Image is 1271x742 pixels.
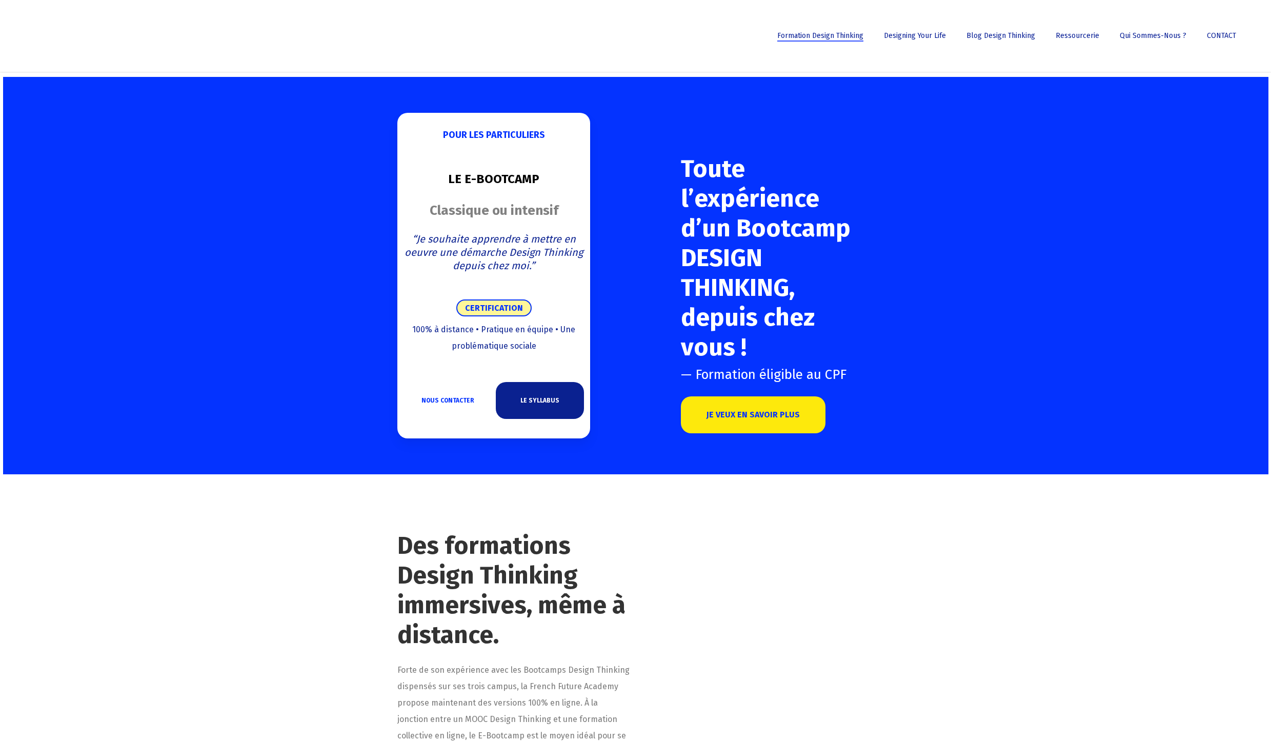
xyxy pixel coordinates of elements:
[1207,31,1236,40] span: CONTACT
[1115,32,1192,39] a: Qui sommes-nous ?
[443,129,545,141] strong: POUR LES PARTICULIERS
[772,32,869,39] a: Formation Design Thinking
[681,154,851,362] span: Toute l’expérience d’un Bootcamp DESIGN THINKING, depuis chez vous !
[777,31,863,40] span: Formation Design Thinking
[456,299,532,316] span: CERTIFICATION
[879,32,951,39] a: Designing Your Life
[397,531,631,650] h2: Des formations Design Thinking immersives, même à distance.
[1202,32,1241,39] a: CONTACT
[430,203,558,218] strong: Classique ou intensif
[966,31,1035,40] span: Blog Design Thinking
[14,15,123,56] img: French Future Academy
[1056,31,1099,40] span: Ressourcerie
[448,172,539,186] span: LE E-BOOTCAMP
[884,31,946,40] span: Designing Your Life
[681,367,846,383] span: — Formation éligible au CPF
[405,233,583,272] span: “Je souhaite apprendre à mettre en oeuvre une démarche Design Thinking depuis chez moi.”
[412,325,575,351] span: 100% à distance • Pratique en équipe • Une problématique sociale
[404,382,492,419] a: NOUS CONTACTER
[496,382,584,419] a: LE SYLLABUS
[961,32,1040,39] a: Blog Design Thinking
[1120,31,1186,40] span: Qui sommes-nous ?
[1051,32,1104,39] a: Ressourcerie
[681,396,825,433] a: JE VEUX EN SAVOIR PLUS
